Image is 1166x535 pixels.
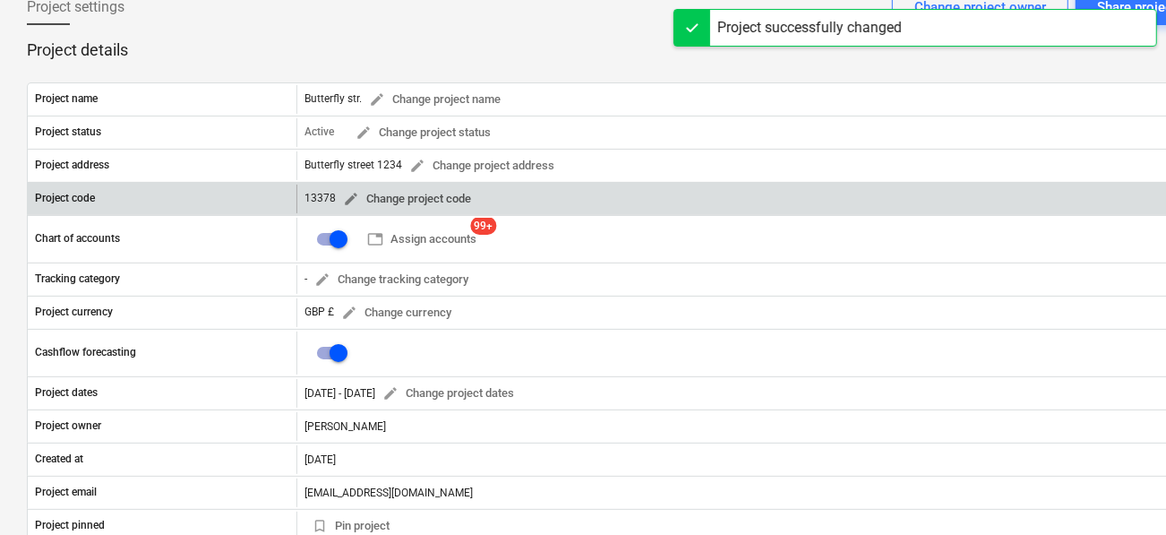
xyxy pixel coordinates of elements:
[35,419,101,434] p: Project owner
[1076,449,1166,535] iframe: Chat Widget
[362,86,508,114] button: Change project name
[307,266,476,294] button: Change tracking category
[382,384,514,404] span: Change project dates
[336,186,478,213] button: Change project code
[367,229,476,250] span: Assign accounts
[343,191,359,207] span: edit
[35,191,95,206] p: Project code
[356,123,491,143] span: Change project status
[341,305,357,321] span: edit
[334,299,459,327] button: Change currency
[369,91,385,108] span: edit
[341,303,451,324] span: Change currency
[382,385,399,401] span: edit
[35,518,105,533] p: Project pinned
[409,156,554,177] span: Change project address
[471,217,497,235] span: 99+
[369,90,501,110] span: Change project name
[314,272,330,288] span: edit
[35,452,83,467] p: Created at
[35,385,98,401] p: Project dates
[409,158,425,174] span: edit
[312,518,328,534] span: bookmark_border
[402,152,562,180] button: Change project address
[348,119,498,147] button: Change project status
[35,231,120,246] p: Chart of accounts
[35,158,109,173] p: Project address
[35,272,120,287] p: Tracking category
[35,305,113,320] p: Project currency
[304,86,508,114] div: Butterfly str.
[356,125,372,141] span: edit
[35,345,136,360] p: Cashflow forecasting
[717,17,902,39] div: Project successfully changed
[304,387,375,400] div: [DATE] - [DATE]
[35,91,98,107] p: Project name
[343,189,471,210] span: Change project code
[314,270,468,290] span: Change tracking category
[304,186,478,213] div: 13378
[360,226,484,254] button: Assign accounts
[35,125,101,140] p: Project status
[35,485,97,500] p: Project email
[304,306,334,318] span: GBP £
[304,125,334,140] p: Active
[367,231,383,247] span: table
[304,152,562,180] div: Butterfly street 1234
[375,380,521,408] button: Change project dates
[304,266,476,294] div: -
